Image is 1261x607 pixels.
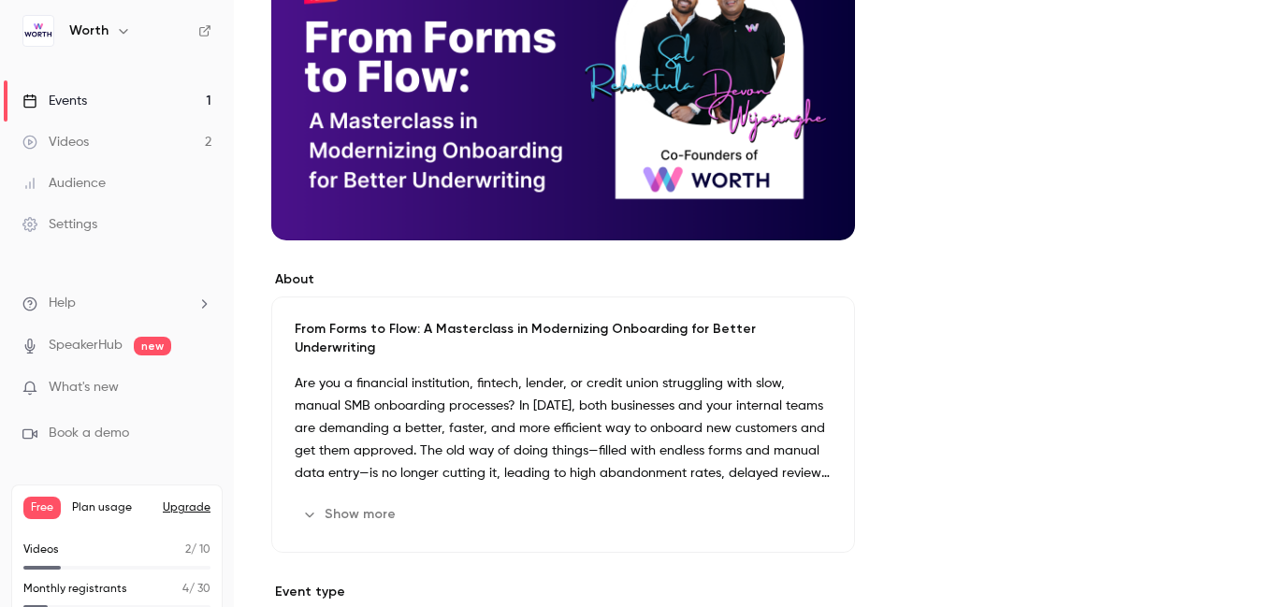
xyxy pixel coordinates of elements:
[163,500,210,515] button: Upgrade
[295,499,407,529] button: Show more
[271,583,855,601] p: Event type
[182,581,210,598] p: / 30
[295,320,832,357] p: From Forms to Flow: A Masterclass in Modernizing Onboarding for Better Underwriting
[185,544,191,556] span: 2
[22,133,89,152] div: Videos
[23,497,61,519] span: Free
[22,92,87,110] div: Events
[49,424,129,443] span: Book a demo
[22,294,211,313] li: help-dropdown-opener
[69,22,109,40] h6: Worth
[49,336,123,355] a: SpeakerHub
[23,542,59,558] p: Videos
[23,16,53,46] img: Worth
[22,215,97,234] div: Settings
[295,372,832,484] p: Are you a financial institution, fintech, lender, or credit union struggling with slow, manual SM...
[23,581,127,598] p: Monthly registrants
[182,584,189,595] span: 4
[22,174,106,193] div: Audience
[185,542,210,558] p: / 10
[49,294,76,313] span: Help
[49,378,119,397] span: What's new
[271,270,855,289] label: About
[72,500,152,515] span: Plan usage
[134,337,171,355] span: new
